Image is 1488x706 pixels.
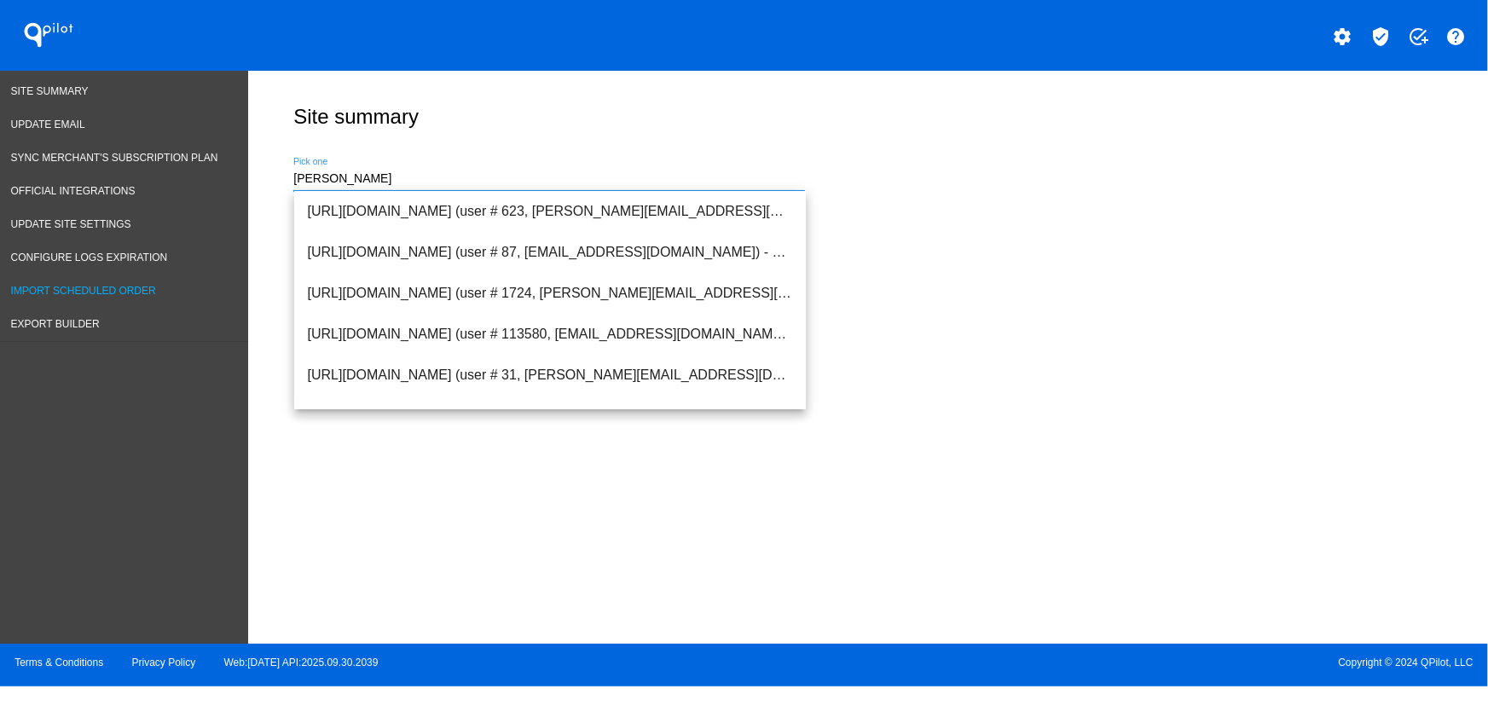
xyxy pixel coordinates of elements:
[293,105,419,129] h2: Site summary
[14,657,103,668] a: Terms & Conditions
[293,172,805,186] input: Number
[11,218,131,230] span: Update Site Settings
[759,657,1474,668] span: Copyright © 2024 QPilot, LLC
[1446,26,1467,47] mat-icon: help
[11,152,218,164] span: Sync Merchant's Subscription Plan
[14,18,83,52] h1: QPilot
[11,85,89,97] span: Site Summary
[1408,26,1428,47] mat-icon: add_task
[308,191,792,232] span: [URL][DOMAIN_NAME] (user # 623, [PERSON_NAME][EMAIL_ADDRESS][DOMAIN_NAME]) - Test
[308,273,792,314] span: [URL][DOMAIN_NAME] (user # 1724, [PERSON_NAME][EMAIL_ADDRESS][PERSON_NAME][DOMAIN_NAME]) - Test
[1333,26,1353,47] mat-icon: settings
[308,396,792,437] span: [URL][DOMAIN_NAME] (user # 830, [EMAIL_ADDRESS][DOMAIN_NAME]) - Test
[11,252,168,263] span: Configure logs expiration
[1370,26,1391,47] mat-icon: verified_user
[11,318,100,330] span: Export Builder
[224,657,379,668] a: Web:[DATE] API:2025.09.30.2039
[308,355,792,396] span: [URL][DOMAIN_NAME] (user # 31, [PERSON_NAME][EMAIL_ADDRESS][DOMAIN_NAME]) - Production
[11,285,156,297] span: Import Scheduled Order
[308,314,792,355] span: [URL][DOMAIN_NAME] (user # 113580, [EMAIL_ADDRESS][DOMAIN_NAME]) - Production
[308,232,792,273] span: [URL][DOMAIN_NAME] (user # 87, [EMAIL_ADDRESS][DOMAIN_NAME]) - Production
[11,119,85,130] span: Update Email
[11,185,136,197] span: Official Integrations
[132,657,196,668] a: Privacy Policy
